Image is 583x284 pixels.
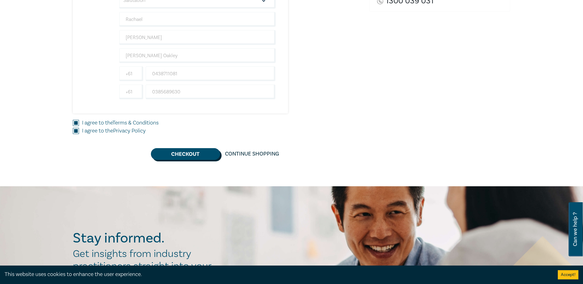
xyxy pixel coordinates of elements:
button: Checkout [151,148,220,160]
input: First Name* [119,12,276,27]
input: Last Name* [119,30,276,45]
div: This website uses cookies to enhance the user experience. [5,270,549,278]
h2: Stay informed. [73,230,218,246]
input: Company [119,48,276,63]
input: Phone [146,85,276,99]
span: Can we help ? [572,206,578,253]
a: Terms & Conditions [112,119,159,126]
a: Continue Shopping [220,148,284,160]
button: Accept cookies [558,270,578,279]
a: Privacy Policy [113,127,146,134]
input: +61 [119,66,143,81]
input: +61 [119,85,143,99]
label: I agree to the [82,127,146,135]
input: Mobile* [146,66,276,81]
label: I agree to the [82,119,159,127]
